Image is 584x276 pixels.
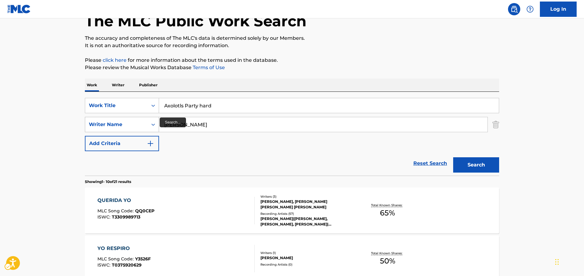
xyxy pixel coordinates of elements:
div: Recording Artists ( 0 ) [260,262,353,267]
p: Please review the Musical Works Database [85,64,499,71]
p: Work [85,79,99,91]
span: QQ0CEP [135,208,154,214]
span: 50 % [380,255,395,267]
div: [PERSON_NAME], [PERSON_NAME] [PERSON_NAME] [PERSON_NAME] [260,199,353,210]
a: QUERIDA YOMLC Song Code:QQ0CEPISWC:T3309989713Writers (3)[PERSON_NAME], [PERSON_NAME] [PERSON_NAM... [85,188,499,233]
button: Add Criteria [85,136,159,151]
div: Chat Widget [553,247,584,276]
form: Search Form [85,98,499,176]
span: MLC Song Code : [97,256,135,262]
div: [PERSON_NAME] [260,255,353,261]
span: ISWC : [97,214,112,220]
img: 9d2ae6d4665cec9f34b9.svg [147,140,154,147]
p: Writer [110,79,126,91]
p: Total Known Shares: [371,251,404,255]
span: T0375920629 [112,262,142,268]
div: Drag [555,253,559,271]
div: [PERSON_NAME]|[PERSON_NAME], [PERSON_NAME], [PERSON_NAME]|[PERSON_NAME], [PERSON_NAME], [PERSON_N... [260,216,353,227]
div: Writers ( 1 ) [260,251,353,255]
div: Writers ( 3 ) [260,194,353,199]
h1: The MLC Public Work Search [85,12,306,30]
span: Y3526F [135,256,151,262]
div: QUERIDA YO [97,197,154,204]
a: Reset Search [410,157,450,170]
a: Terms of Use [192,65,225,70]
img: help [526,6,534,13]
div: Recording Artists ( 57 ) [260,211,353,216]
p: The accuracy and completeness of The MLC's data is determined solely by our Members. [85,35,499,42]
span: 65 % [380,207,395,218]
input: Search... [159,98,499,113]
input: Search... [159,117,487,132]
img: Delete Criterion [492,117,499,132]
button: Search [453,157,499,173]
a: click here [103,57,127,63]
img: search [510,6,518,13]
img: MLC Logo [7,5,31,13]
p: Publisher [137,79,159,91]
p: Showing 1 - 10 of 21 results [85,179,131,185]
p: It is not an authoritative source for recording information. [85,42,499,49]
p: Total Known Shares: [371,203,404,207]
div: Writer Name [89,121,144,128]
div: YO RESPIRO [97,245,151,252]
p: Please for more information about the terms used in the database. [85,57,499,64]
div: Work Title [89,102,144,109]
span: T3309989713 [112,214,140,220]
span: ISWC : [97,262,112,268]
span: MLC Song Code : [97,208,135,214]
a: Log In [540,2,577,17]
iframe: Hubspot Iframe [553,247,584,276]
